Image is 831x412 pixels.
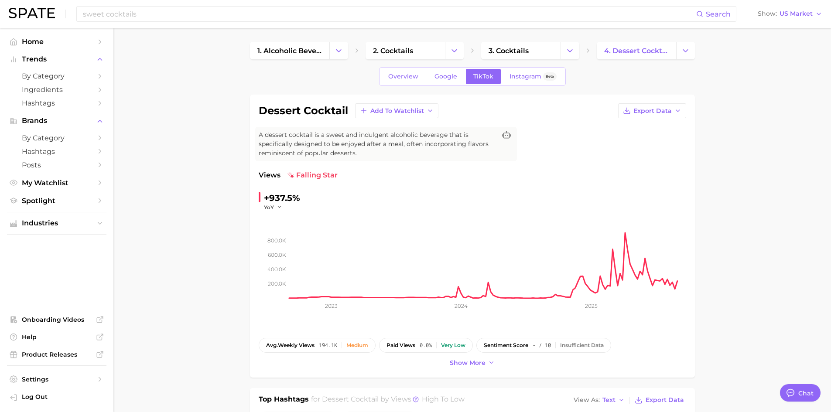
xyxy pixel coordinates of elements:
[370,107,424,115] span: Add to Watchlist
[266,342,278,348] abbr: average
[7,83,106,96] a: Ingredients
[346,342,368,348] div: Medium
[287,172,294,179] img: falling star
[448,357,497,369] button: Show more
[7,53,106,66] button: Trends
[597,42,676,59] a: 4. dessert cocktail
[602,398,616,402] span: Text
[366,42,445,59] a: 2. cocktails
[7,217,106,230] button: Industries
[22,351,92,358] span: Product Releases
[646,396,684,404] span: Export Data
[325,303,338,309] tspan: 2023
[22,117,92,125] span: Brands
[604,47,669,55] span: 4. dessert cocktail
[706,10,731,18] span: Search
[379,338,473,353] button: paid views0.0%Very low
[9,8,55,18] img: SPATE
[22,393,99,401] span: Log Out
[373,47,413,55] span: 2. cocktails
[574,398,600,402] span: View As
[259,170,280,180] span: Views
[250,42,329,59] a: 1. alcoholic beverages
[7,96,106,110] a: Hashtags
[473,73,493,80] span: TikTok
[780,11,813,16] span: US Market
[22,85,92,94] span: Ingredients
[676,42,695,59] button: Change Category
[633,107,672,115] span: Export Data
[259,130,496,158] span: A dessert cocktail is a sweet and indulgent alcoholic beverage that is specifically designed to b...
[422,395,465,403] span: high to low
[22,316,92,323] span: Onboarding Videos
[481,42,561,59] a: 3. cocktails
[7,176,106,190] a: My Watchlist
[22,134,92,142] span: by Category
[287,170,338,180] span: falling star
[22,179,92,187] span: My Watchlist
[510,73,541,80] span: Instagram
[489,47,529,55] span: 3. cocktails
[7,348,106,361] a: Product Releases
[560,342,604,348] div: Insufficient Data
[267,237,286,243] tspan: 800.0k
[476,338,611,353] button: sentiment score- / 10Insufficient Data
[22,72,92,80] span: by Category
[22,333,92,341] span: Help
[455,303,468,309] tspan: 2024
[311,394,465,406] h2: for by Views
[257,47,322,55] span: 1. alcoholic beverages
[7,158,106,172] a: Posts
[322,395,379,403] span: dessert cocktail
[22,219,92,227] span: Industries
[7,35,106,48] a: Home
[259,394,309,406] h1: Top Hashtags
[7,69,106,83] a: by Category
[22,161,92,169] span: Posts
[434,73,457,80] span: Google
[7,114,106,127] button: Brands
[22,197,92,205] span: Spotlight
[259,338,376,353] button: avg.weekly views194.1kMedium
[7,194,106,208] a: Spotlight
[533,342,551,348] span: - / 10
[420,342,432,348] span: 0.0%
[7,373,106,386] a: Settings
[571,395,627,406] button: View AsText
[386,342,415,348] span: paid views
[758,11,777,16] span: Show
[466,69,501,84] a: TikTok
[7,390,106,405] a: Log out. Currently logged in with e-mail aramirez@takasago.com.
[22,147,92,156] span: Hashtags
[7,330,106,344] a: Help
[22,99,92,107] span: Hashtags
[7,313,106,326] a: Onboarding Videos
[7,145,106,158] a: Hashtags
[266,342,315,348] span: weekly views
[268,252,286,258] tspan: 600.0k
[427,69,465,84] a: Google
[388,73,418,80] span: Overview
[264,204,274,211] span: YoY
[484,342,528,348] span: sentiment score
[355,103,438,118] button: Add to Watchlist
[22,375,92,383] span: Settings
[319,342,337,348] span: 194.1k
[22,55,92,63] span: Trends
[268,280,286,287] tspan: 200.0k
[329,42,348,59] button: Change Category
[381,69,426,84] a: Overview
[450,359,486,367] span: Show more
[445,42,464,59] button: Change Category
[633,394,686,406] button: Export Data
[264,191,300,205] div: +937.5%
[585,303,598,309] tspan: 2025
[82,7,696,21] input: Search here for a brand, industry, or ingredient
[264,204,283,211] button: YoY
[546,73,554,80] span: Beta
[618,103,686,118] button: Export Data
[7,131,106,145] a: by Category
[756,8,824,20] button: ShowUS Market
[22,37,92,46] span: Home
[502,69,564,84] a: InstagramBeta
